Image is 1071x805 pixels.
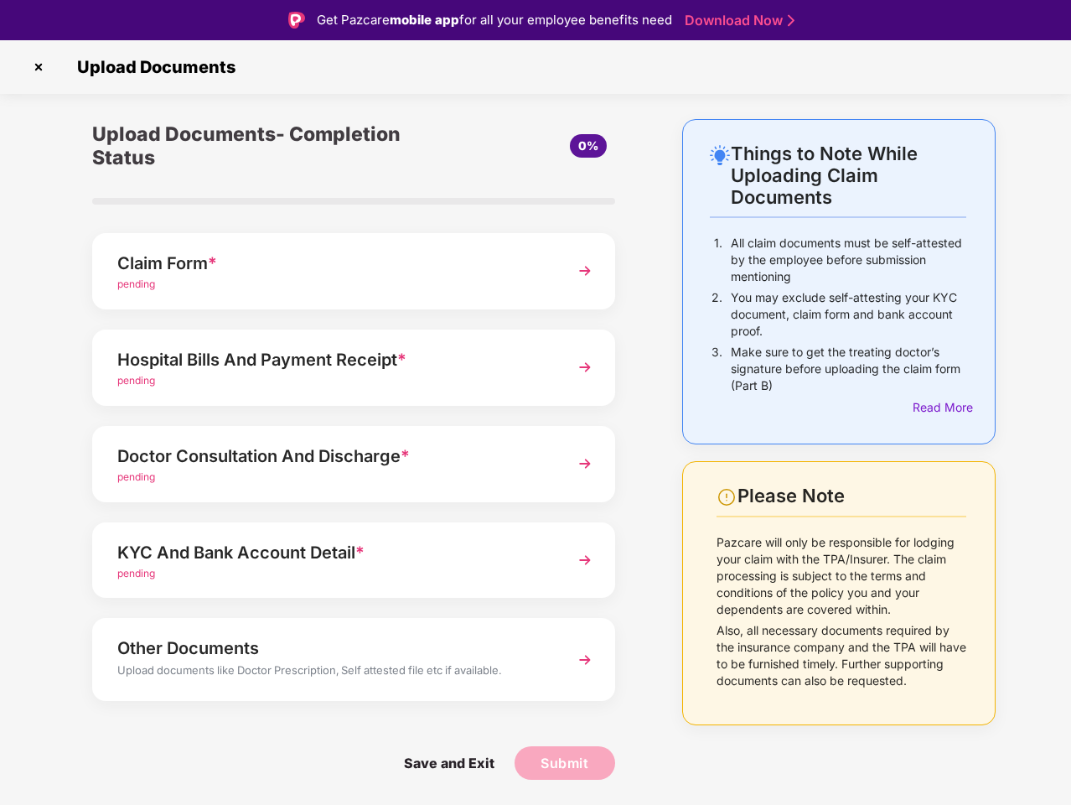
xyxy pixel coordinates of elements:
[117,250,551,277] div: Claim Form
[913,398,966,417] div: Read More
[117,470,155,483] span: pending
[288,12,305,29] img: Logo
[317,10,672,30] div: Get Pazcare for all your employee benefits need
[731,143,966,208] div: Things to Note While Uploading Claim Documents
[515,746,615,780] button: Submit
[117,443,551,470] div: Doctor Consultation And Discharge
[578,138,598,153] span: 0%
[117,278,155,290] span: pending
[117,567,155,579] span: pending
[570,645,600,675] img: svg+xml;base64,PHN2ZyBpZD0iTmV4dCIgeG1sbnM9Imh0dHA6Ly93d3cudzMub3JnLzIwMDAvc3ZnIiB3aWR0aD0iMzYiIG...
[117,374,155,387] span: pending
[788,12,794,29] img: Stroke
[714,235,722,285] p: 1.
[731,235,966,285] p: All claim documents must be self-attested by the employee before submission mentioning
[711,344,722,394] p: 3.
[117,635,551,662] div: Other Documents
[92,119,441,173] div: Upload Documents- Completion Status
[117,662,551,683] div: Upload documents like Doctor Prescription, Self attested file etc if available.
[685,12,789,29] a: Download Now
[60,57,244,77] span: Upload Documents
[717,622,966,689] p: Also, all necessary documents required by the insurance company and the TPA will have to be furni...
[570,256,600,286] img: svg+xml;base64,PHN2ZyBpZD0iTmV4dCIgeG1sbnM9Imh0dHA6Ly93d3cudzMub3JnLzIwMDAvc3ZnIiB3aWR0aD0iMzYiIG...
[731,344,966,394] p: Make sure to get the treating doctor’s signature before uploading the claim form (Part B)
[737,485,966,507] div: Please Note
[570,545,600,575] img: svg+xml;base64,PHN2ZyBpZD0iTmV4dCIgeG1sbnM9Imh0dHA6Ly93d3cudzMub3JnLzIwMDAvc3ZnIiB3aWR0aD0iMzYiIG...
[117,346,551,373] div: Hospital Bills And Payment Receipt
[387,746,511,780] span: Save and Exit
[711,289,722,340] p: 2.
[731,289,966,340] p: You may exclude self-attesting your KYC document, claim form and bank account proof.
[390,12,459,28] strong: mobile app
[717,534,966,618] p: Pazcare will only be responsible for lodging your claim with the TPA/Insurer. The claim processin...
[717,487,737,507] img: svg+xml;base64,PHN2ZyBpZD0iV2FybmluZ18tXzI0eDI0IiBkYXRhLW5hbWU9Ildhcm5pbmcgLSAyNHgyNCIgeG1sbnM9Im...
[117,539,551,566] div: KYC And Bank Account Detail
[710,145,730,165] img: svg+xml;base64,PHN2ZyB4bWxucz0iaHR0cDovL3d3dy53My5vcmcvMjAwMC9zdmciIHdpZHRoPSIyNC4wOTMiIGhlaWdodD...
[570,449,600,479] img: svg+xml;base64,PHN2ZyBpZD0iTmV4dCIgeG1sbnM9Imh0dHA6Ly93d3cudzMub3JnLzIwMDAvc3ZnIiB3aWR0aD0iMzYiIG...
[570,352,600,382] img: svg+xml;base64,PHN2ZyBpZD0iTmV4dCIgeG1sbnM9Imh0dHA6Ly93d3cudzMub3JnLzIwMDAvc3ZnIiB3aWR0aD0iMzYiIG...
[25,54,52,80] img: svg+xml;base64,PHN2ZyBpZD0iQ3Jvc3MtMzJ4MzIiIHhtbG5zPSJodHRwOi8vd3d3LnczLm9yZy8yMDAwL3N2ZyIgd2lkdG...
